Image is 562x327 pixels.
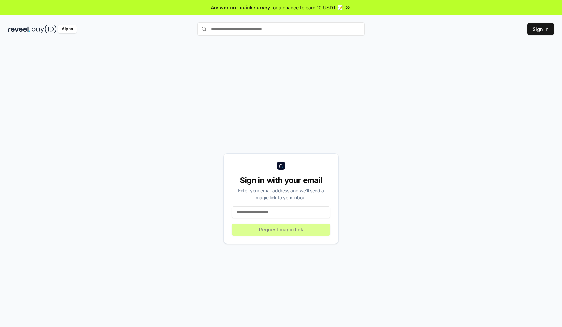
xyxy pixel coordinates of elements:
[271,4,343,11] span: for a chance to earn 10 USDT 📝
[527,23,554,35] button: Sign In
[58,25,77,33] div: Alpha
[8,25,30,33] img: reveel_dark
[277,162,285,170] img: logo_small
[211,4,270,11] span: Answer our quick survey
[232,175,330,186] div: Sign in with your email
[32,25,57,33] img: pay_id
[232,187,330,201] div: Enter your email address and we’ll send a magic link to your inbox.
